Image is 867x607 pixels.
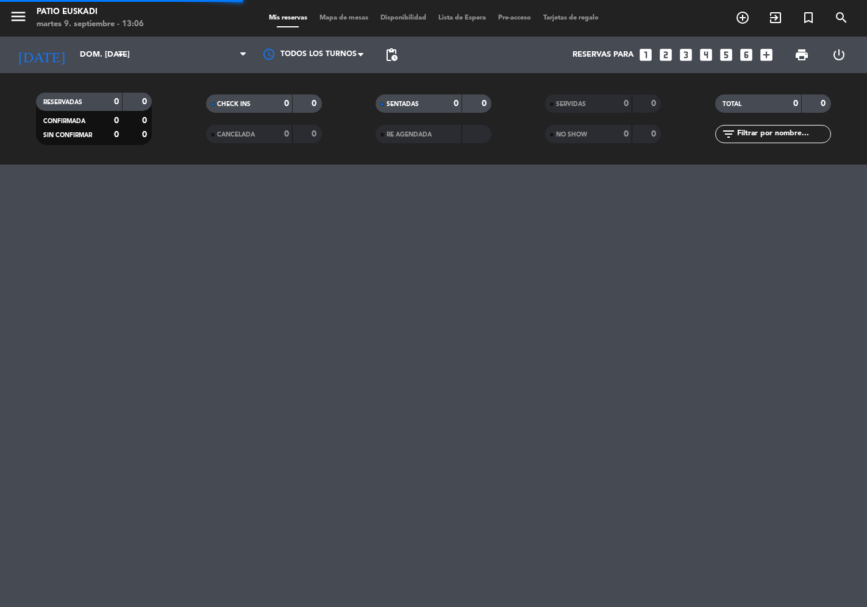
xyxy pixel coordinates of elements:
[312,130,319,138] strong: 0
[735,10,750,25] i: add_circle_outline
[114,98,119,106] strong: 0
[43,118,85,124] span: CONFIRMADA
[651,130,658,138] strong: 0
[313,15,374,21] span: Mapa de mesas
[573,50,633,60] span: Reservas para
[9,7,27,26] i: menu
[387,132,432,138] span: RE AGENDADA
[768,10,783,25] i: exit_to_app
[638,47,654,63] i: looks_one
[9,41,74,68] i: [DATE]
[384,48,399,62] span: pending_actions
[698,47,714,63] i: looks_4
[821,37,858,73] div: LOG OUT
[793,99,798,108] strong: 0
[624,99,629,108] strong: 0
[142,116,149,125] strong: 0
[217,101,251,107] span: CHECK INS
[217,132,255,138] span: CANCELADA
[556,132,587,138] span: NO SHOW
[794,48,809,62] span: print
[9,7,27,30] button: menu
[142,130,149,139] strong: 0
[722,101,741,107] span: TOTAL
[454,99,458,108] strong: 0
[312,99,319,108] strong: 0
[721,127,736,141] i: filter_list
[834,10,849,25] i: search
[113,48,128,62] i: arrow_drop_down
[43,132,92,138] span: SIN CONFIRMAR
[624,130,629,138] strong: 0
[432,15,492,21] span: Lista de Espera
[482,99,489,108] strong: 0
[832,48,846,62] i: power_settings_new
[114,116,119,125] strong: 0
[263,15,313,21] span: Mis reservas
[537,15,605,21] span: Tarjetas de regalo
[651,99,658,108] strong: 0
[658,47,674,63] i: looks_two
[492,15,537,21] span: Pre-acceso
[37,18,144,30] div: martes 9. septiembre - 13:06
[142,98,149,106] strong: 0
[43,99,82,105] span: RESERVADAS
[284,99,289,108] strong: 0
[678,47,694,63] i: looks_3
[821,99,828,108] strong: 0
[758,47,774,63] i: add_box
[387,101,419,107] span: SENTADAS
[374,15,432,21] span: Disponibilidad
[114,130,119,139] strong: 0
[738,47,754,63] i: looks_6
[736,127,830,141] input: Filtrar por nombre...
[801,10,816,25] i: turned_in_not
[556,101,586,107] span: SERVIDAS
[718,47,734,63] i: looks_5
[37,6,144,18] div: Patio Euskadi
[284,130,289,138] strong: 0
